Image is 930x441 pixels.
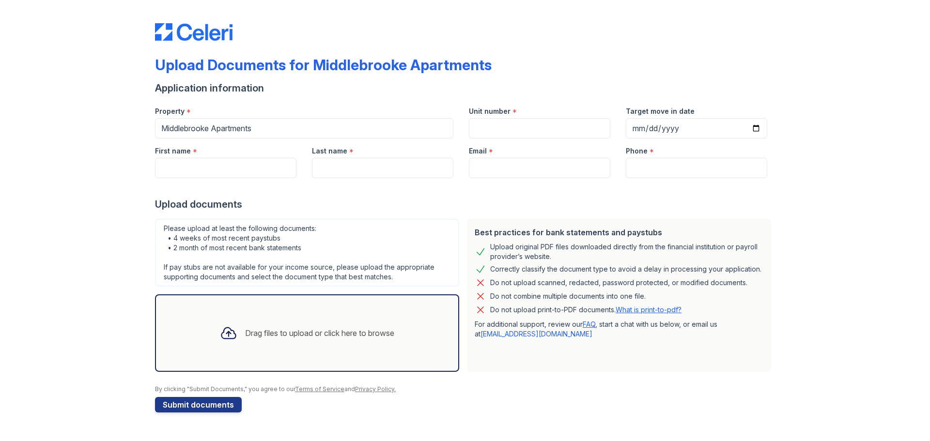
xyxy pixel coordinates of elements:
[155,23,232,41] img: CE_Logo_Blue-a8612792a0a2168367f1c8372b55b34899dd931a85d93a1a3d3e32e68fde9ad4.png
[475,319,763,339] p: For additional support, review our , start a chat with us below, or email us at
[155,385,775,393] div: By clicking "Submit Documents," you agree to our and
[469,146,487,156] label: Email
[490,290,646,302] div: Do not combine multiple documents into one file.
[355,385,396,393] a: Privacy Policy.
[490,277,747,289] div: Do not upload scanned, redacted, password protected, or modified documents.
[245,327,394,339] div: Drag files to upload or click here to browse
[155,198,775,211] div: Upload documents
[490,263,761,275] div: Correctly classify the document type to avoid a delay in processing your application.
[490,242,763,261] div: Upload original PDF files downloaded directly from the financial institution or payroll provider’...
[312,146,347,156] label: Last name
[490,305,682,315] p: Do not upload print-to-PDF documents.
[469,106,511,116] label: Unit number
[626,146,648,156] label: Phone
[155,146,191,156] label: First name
[155,397,242,412] button: Submit documents
[295,385,344,393] a: Terms of Service
[155,219,459,287] div: Please upload at least the following documents: • 4 weeks of most recent paystubs • 2 month of mo...
[626,106,695,116] label: Target move in date
[480,330,592,338] a: [EMAIL_ADDRESS][DOMAIN_NAME]
[155,81,775,95] div: Application information
[155,56,492,74] div: Upload Documents for Middlebrooke Apartments
[616,305,682,314] a: What is print-to-pdf?
[583,320,595,328] a: FAQ
[155,106,185,116] label: Property
[475,227,763,238] div: Best practices for bank statements and paystubs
